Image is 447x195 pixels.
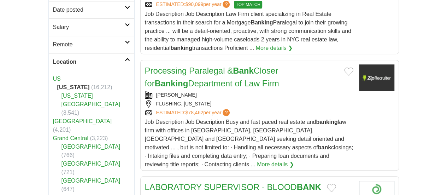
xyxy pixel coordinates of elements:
a: [GEOGRAPHIC_DATA] [61,144,120,150]
span: (4,201) [53,127,71,133]
a: More details ❯ [255,44,293,52]
div: FLUSHING, [US_STATE] [145,100,353,108]
span: (647) [61,186,75,192]
span: (16,212) [91,84,112,90]
a: Location [49,53,134,70]
h2: Remote [53,40,125,49]
span: Job Description Job Description Busy and fast paced real estate and law firm with offices in [GEO... [145,119,353,167]
span: ? [223,109,230,116]
span: $78,462 [185,110,203,115]
h2: Location [53,58,125,66]
a: Salary [49,18,134,36]
h2: Date posted [53,6,125,14]
span: TOP MATCH [234,1,262,8]
div: [PERSON_NAME] [145,91,353,99]
span: (721) [61,169,75,175]
strong: bank [318,144,331,150]
span: $90,099 [185,1,203,7]
a: US [53,76,61,82]
button: Add to favorite jobs [344,67,353,76]
a: Date posted [49,1,134,18]
span: (3,223) [90,135,108,141]
span: Job Description Job Description Law Firm client specializing in Real Estate transactions in their... [145,11,351,51]
span: ? [223,1,230,8]
strong: [US_STATE] [57,84,90,90]
a: Processing Paralegal &BankCloser forBankingDepartment of Law Firm [145,66,279,88]
a: [US_STATE][GEOGRAPHIC_DATA] [61,93,120,107]
strong: BANK [296,182,321,192]
strong: Banking [155,79,188,88]
a: [GEOGRAPHIC_DATA] [53,118,112,124]
a: [GEOGRAPHIC_DATA] [61,178,120,184]
strong: Banking [251,19,273,25]
a: [GEOGRAPHIC_DATA] [61,161,120,167]
button: Add to favorite jobs [327,184,336,192]
h2: Salary [53,23,125,31]
img: Company logo [359,64,394,91]
a: LABORATORY SUPERVISOR - BLOODBANK [145,182,321,192]
a: Remote [49,36,134,53]
a: More details ❯ [257,160,294,169]
a: ESTIMATED:$90,099per year? [156,1,231,8]
strong: banking [170,45,192,51]
strong: Bank [233,66,254,75]
span: (766) [61,152,75,158]
a: Grand Central [53,135,89,141]
strong: banking [316,119,337,125]
span: (8,541) [61,110,80,116]
a: ESTIMATED:$78,462per year? [156,109,231,116]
